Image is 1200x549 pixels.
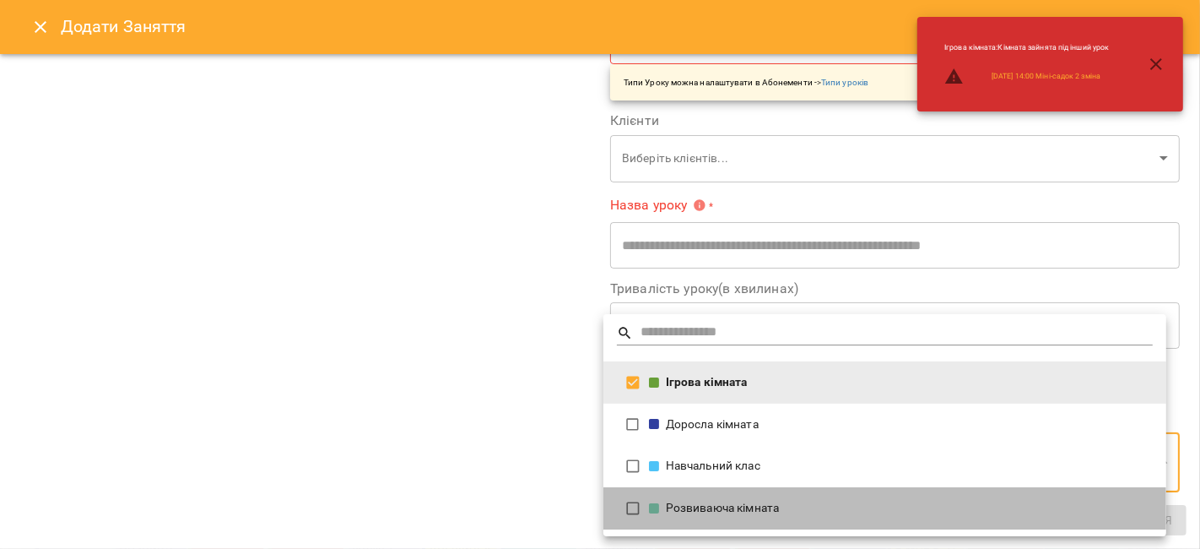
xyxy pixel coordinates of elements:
div: Розвиваюча кімната [649,500,1153,517]
div: Доросла кімната [649,416,1153,433]
div: Ігрова кімната [649,374,1153,391]
div: Навчальний клас [649,458,1153,475]
li: Ігрова кімната : Кімната зайнята під інший урок [931,35,1122,60]
a: [DATE] 14:00 Міні-садок 2 зміна [992,71,1100,82]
